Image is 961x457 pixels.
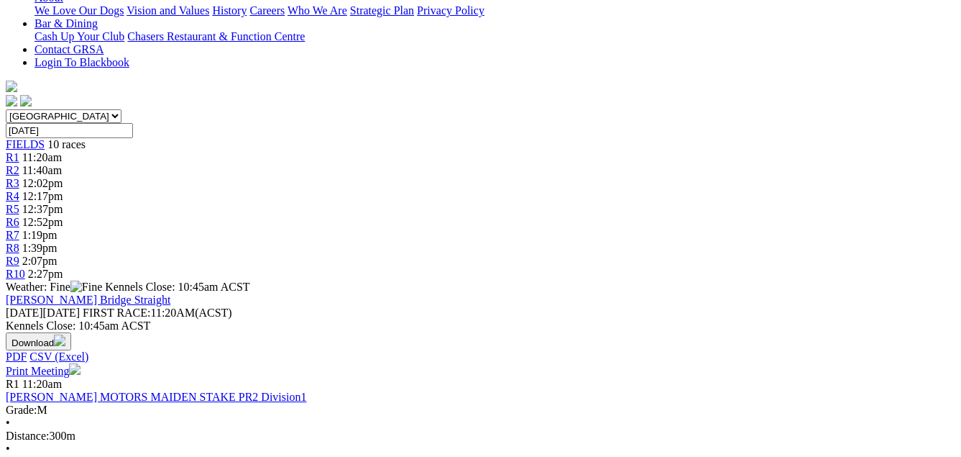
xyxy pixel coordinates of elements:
[6,320,955,332] div: Kennels Close: 10:45am ACST
[70,281,102,294] img: Fine
[6,123,133,138] input: Select date
[6,281,105,293] span: Weather: Fine
[212,4,247,17] a: History
[35,56,129,68] a: Login To Blackbook
[6,307,43,319] span: [DATE]
[6,404,37,416] span: Grade:
[6,255,19,267] a: R9
[249,4,285,17] a: Careers
[6,307,80,319] span: [DATE]
[22,151,62,163] span: 11:20am
[83,307,232,319] span: 11:20AM(ACST)
[22,190,63,202] span: 12:17pm
[29,350,88,363] a: CSV (Excel)
[22,216,63,228] span: 12:52pm
[35,4,124,17] a: We Love Our Dogs
[6,430,955,443] div: 300m
[6,430,49,442] span: Distance:
[47,138,86,150] span: 10 races
[6,365,81,377] a: Print Meeting
[6,404,955,417] div: M
[127,30,305,42] a: Chasers Restaurant & Function Centre
[6,81,17,92] img: logo-grsa-white.png
[22,255,58,267] span: 2:07pm
[350,4,414,17] a: Strategic Plan
[6,190,19,202] a: R4
[6,164,19,176] a: R2
[22,242,58,254] span: 1:39pm
[6,203,19,215] a: R5
[35,4,955,17] div: About
[22,229,58,241] span: 1:19pm
[105,281,249,293] span: Kennels Close: 10:45am ACST
[22,203,63,215] span: 12:37pm
[22,164,62,176] span: 11:40am
[6,177,19,189] a: R3
[28,268,63,280] span: 2:27pm
[6,229,19,241] a: R7
[288,4,347,17] a: Who We Are
[20,95,32,107] img: twitter.svg
[6,294,170,306] a: [PERSON_NAME] Bridge Straight
[35,17,98,30] a: Bar & Dining
[6,391,306,403] a: [PERSON_NAME] MOTORS MAIDEN STAKE PR2 Division1
[6,378,19,390] span: R1
[127,4,209,17] a: Vision and Values
[6,332,71,350] button: Download
[6,350,27,363] a: PDF
[6,268,25,280] a: R10
[6,151,19,163] a: R1
[35,30,124,42] a: Cash Up Your Club
[6,417,10,429] span: •
[6,216,19,228] a: R6
[417,4,484,17] a: Privacy Policy
[35,30,955,43] div: Bar & Dining
[83,307,150,319] span: FIRST RACE:
[6,138,45,150] a: FIELDS
[54,335,65,346] img: download.svg
[6,242,19,254] a: R8
[6,95,17,107] img: facebook.svg
[6,443,10,455] span: •
[22,378,62,390] span: 11:20am
[69,363,81,375] img: printer.svg
[6,350,955,363] div: Download
[35,43,104,55] a: Contact GRSA
[22,177,63,189] span: 12:02pm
